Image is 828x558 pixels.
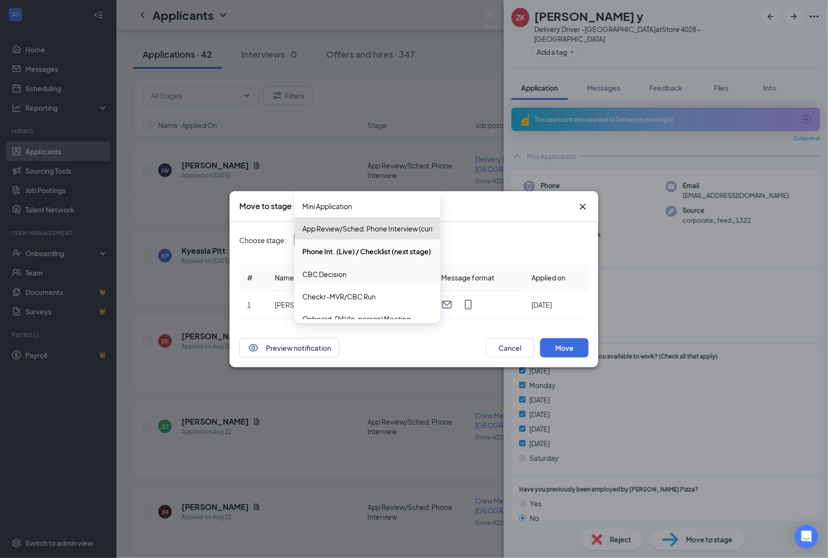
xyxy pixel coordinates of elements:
svg: MobileSms [463,299,474,311]
th: # [239,264,267,291]
button: EyePreview notification [239,338,339,358]
svg: Checkmark [431,246,439,257]
svg: Email [441,299,453,311]
span: Phone Int. (Live) / Checklist (next stage) [302,246,431,257]
td: [PERSON_NAME] y [267,291,367,319]
h3: Move to stage [239,201,292,212]
span: Checkr-MVR/CBC Run [302,291,376,302]
span: Choose stage: [239,235,286,246]
svg: Eye [248,342,259,354]
th: Message format [433,264,524,291]
button: Cancel [486,338,534,358]
span: CBC Decision [302,269,347,279]
th: Applied on [524,264,589,291]
div: Open Intercom Messenger [795,525,818,548]
th: Name [267,264,367,291]
td: [DATE] [524,291,589,319]
svg: Cross [577,201,589,213]
span: Mini Application [302,201,352,212]
button: Move [540,338,589,358]
span: App Review/Sched. Phone Interview (current stage) [302,223,465,234]
span: 1 [247,300,251,309]
button: Close [577,201,589,213]
span: Onboard-PW (In-person) Meeting [302,313,411,324]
